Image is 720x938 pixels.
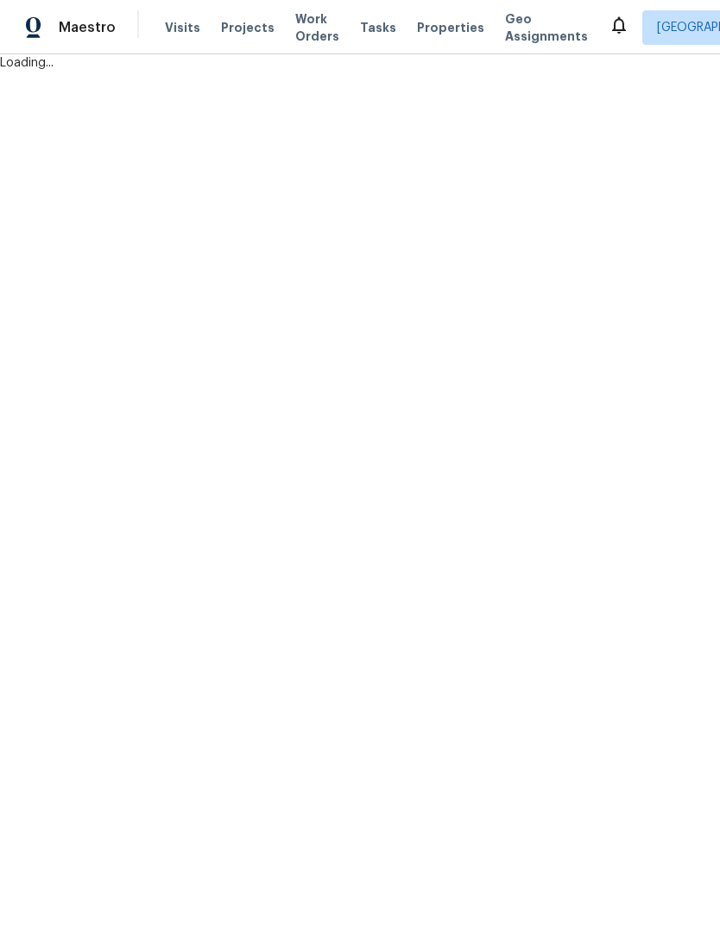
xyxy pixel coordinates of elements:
[165,19,200,36] span: Visits
[417,19,484,36] span: Properties
[360,22,396,34] span: Tasks
[295,10,339,45] span: Work Orders
[59,19,116,36] span: Maestro
[505,10,588,45] span: Geo Assignments
[221,19,275,36] span: Projects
